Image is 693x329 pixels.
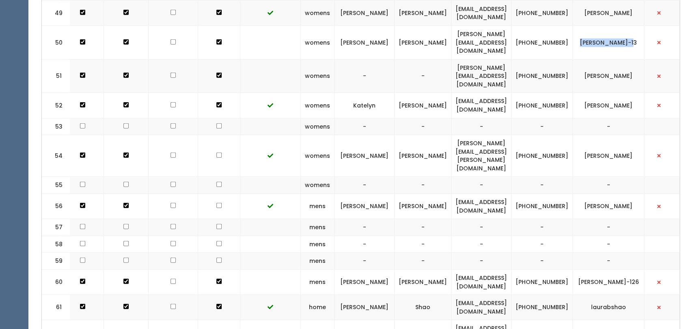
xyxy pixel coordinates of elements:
[512,59,573,93] td: [PHONE_NUMBER]
[395,135,451,177] td: [PERSON_NAME]
[42,59,70,93] td: 51
[395,219,451,236] td: -
[451,93,512,118] td: [EMAIL_ADDRESS][DOMAIN_NAME]
[573,269,644,295] td: [PERSON_NAME]-126
[451,0,512,26] td: [EMAIL_ADDRESS][DOMAIN_NAME]
[451,295,512,320] td: [EMAIL_ADDRESS][DOMAIN_NAME]
[395,0,451,26] td: [PERSON_NAME]
[573,295,644,320] td: laurabshao
[335,26,395,59] td: [PERSON_NAME]
[512,26,573,59] td: [PHONE_NUMBER]
[301,253,335,270] td: mens
[512,0,573,26] td: [PHONE_NUMBER]
[573,194,644,219] td: [PERSON_NAME]
[335,295,395,320] td: [PERSON_NAME]
[335,59,395,93] td: -
[395,59,451,93] td: -
[512,135,573,177] td: [PHONE_NUMBER]
[42,194,70,219] td: 56
[301,135,335,177] td: womens
[301,0,335,26] td: womens
[335,194,395,219] td: [PERSON_NAME]
[395,26,451,59] td: [PERSON_NAME]
[42,118,70,135] td: 53
[451,177,512,194] td: -
[335,219,395,236] td: -
[42,93,70,118] td: 52
[573,236,644,253] td: -
[451,118,512,135] td: -
[395,236,451,253] td: -
[335,118,395,135] td: -
[573,135,644,177] td: [PERSON_NAME]
[301,59,335,93] td: womens
[42,219,70,236] td: 57
[512,219,573,236] td: -
[512,236,573,253] td: -
[573,118,644,135] td: -
[512,253,573,270] td: -
[451,135,512,177] td: [PERSON_NAME][EMAIL_ADDRESS][PERSON_NAME][DOMAIN_NAME]
[395,253,451,270] td: -
[335,93,395,118] td: Katelyn
[451,26,512,59] td: [PERSON_NAME][EMAIL_ADDRESS][DOMAIN_NAME]
[301,26,335,59] td: womens
[301,177,335,194] td: womens
[42,269,70,295] td: 60
[395,177,451,194] td: -
[42,295,70,320] td: 61
[573,0,644,26] td: [PERSON_NAME]
[335,269,395,295] td: [PERSON_NAME]
[395,194,451,219] td: [PERSON_NAME]
[573,26,644,59] td: [PERSON_NAME]-13
[512,177,573,194] td: -
[301,93,335,118] td: womens
[573,253,644,270] td: -
[42,26,70,59] td: 50
[573,59,644,93] td: [PERSON_NAME]
[451,194,512,219] td: [EMAIL_ADDRESS][DOMAIN_NAME]
[451,59,512,93] td: [PERSON_NAME][EMAIL_ADDRESS][DOMAIN_NAME]
[573,177,644,194] td: -
[42,135,70,177] td: 54
[451,253,512,270] td: -
[512,194,573,219] td: [PHONE_NUMBER]
[573,219,644,236] td: -
[512,93,573,118] td: [PHONE_NUMBER]
[512,118,573,135] td: -
[301,269,335,295] td: mens
[335,177,395,194] td: -
[301,219,335,236] td: mens
[42,236,70,253] td: 58
[451,219,512,236] td: -
[573,93,644,118] td: [PERSON_NAME]
[335,0,395,26] td: [PERSON_NAME]
[42,177,70,194] td: 55
[395,295,451,320] td: Shao
[451,236,512,253] td: -
[395,118,451,135] td: -
[301,118,335,135] td: womens
[335,253,395,270] td: -
[335,236,395,253] td: -
[301,194,335,219] td: mens
[512,269,573,295] td: [PHONE_NUMBER]
[451,269,512,295] td: [EMAIL_ADDRESS][DOMAIN_NAME]
[395,269,451,295] td: [PERSON_NAME]
[335,135,395,177] td: [PERSON_NAME]
[395,93,451,118] td: [PERSON_NAME]
[42,0,70,26] td: 49
[42,253,70,270] td: 59
[512,295,573,320] td: [PHONE_NUMBER]
[301,295,335,320] td: home
[301,236,335,253] td: mens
